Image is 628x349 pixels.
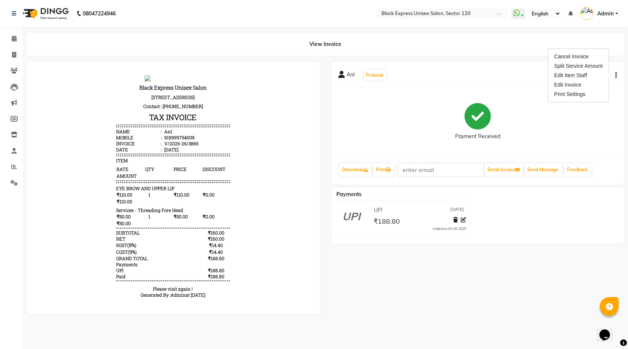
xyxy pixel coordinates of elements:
[137,223,152,229] span: Admin
[168,204,196,210] div: ₹188.80
[82,186,114,192] div: GRAND TOTAL
[580,7,593,20] img: Admin
[168,166,196,172] div: ₹160.00
[168,173,196,179] div: ₹14.40
[127,65,128,71] span: :
[168,198,196,204] div: ₹188.80
[82,160,106,166] div: SUBTOTAL
[95,172,101,179] span: 9%
[564,163,591,176] a: Feedback
[139,96,167,103] span: PRICE
[82,65,128,71] div: Mobile
[364,70,386,81] button: Prebook
[139,144,167,151] span: ₹50.00
[398,163,484,177] input: enter email
[433,226,466,232] div: Added on 03-09-2025
[82,59,128,65] div: Name
[82,88,94,94] span: ITEM
[82,172,103,179] div: ( )
[552,52,604,61] div: Cancel Invoice
[82,71,128,77] div: Invoice
[111,6,117,12] img: null
[373,163,394,176] a: Print
[26,33,624,56] div: View Invoice
[82,173,94,179] span: SGST
[82,223,196,229] div: Generated By : at [DATE]
[82,198,90,204] span: UPI
[129,59,138,65] div: AnI
[129,65,161,71] div: 919999754009
[82,77,128,83] div: Date
[485,163,523,176] button: Email Invoice
[596,319,620,341] iframe: chat widget
[82,138,149,144] span: Services - Threading Fore Head
[82,103,110,110] span: AMOUNT
[168,144,196,151] span: ₹0.00
[168,96,196,103] span: DISCOUNT
[82,144,110,151] span: ₹50.00
[129,77,145,83] div: [DATE]
[127,77,128,83] span: :
[597,10,614,18] span: Admin
[19,3,71,24] img: logo
[127,59,128,65] span: :
[168,160,196,166] div: ₹160.00
[95,179,101,186] span: 9%
[82,192,104,198] div: Payments
[82,179,103,186] div: ( )
[552,80,604,90] div: Edit Invoice
[129,71,165,77] div: V/2025-26/3865
[525,163,561,176] button: Send Message
[455,133,500,141] div: Payment Received
[82,151,110,157] span: ₹50.00
[127,71,128,77] span: :
[168,180,196,186] div: ₹14.40
[111,96,139,103] span: QTY
[339,163,372,176] a: Download
[374,206,383,214] span: UPI
[552,71,604,80] div: Edit Item Staff
[168,122,196,129] span: ₹0.00
[82,41,196,54] h3: TAX INVOICE
[347,71,355,81] span: AnI
[82,116,141,122] span: EYE BROW AND UPPER LIP
[374,217,400,227] span: ₹188.80
[337,191,362,198] span: Payments
[82,216,196,223] p: Please visit again !
[82,122,110,129] span: ₹110.00
[82,23,196,32] p: [STREET_ADDRESS]
[82,180,94,186] span: CGST
[82,13,196,23] h3: Black Express Unisex Salon
[552,90,604,99] div: Print Settings
[82,166,92,172] div: NET
[83,3,116,24] b: 08047224946
[552,61,604,71] div: Split Service Amount
[82,129,110,136] span: ₹110.00
[139,122,167,129] span: ₹110.00
[82,96,110,103] span: RATE
[82,32,196,41] p: Contact : [PHONE_NUMBER]
[82,204,92,210] div: Paid
[111,122,139,129] span: 1
[111,144,139,151] span: 1
[450,206,464,214] span: [DATE]
[168,186,196,192] div: ₹188.80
